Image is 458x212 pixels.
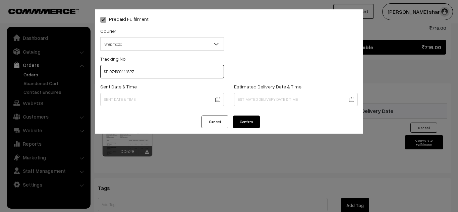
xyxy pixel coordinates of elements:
label: Tracking No [100,55,126,62]
label: Courier [100,27,116,34]
button: Confirm [233,116,260,128]
input: Tracking No [100,65,224,78]
input: Estimated Delivery Date & Time [234,93,358,106]
label: Estimated Delivery Date & Time [234,83,301,90]
span: Shipmozo [100,37,224,51]
button: Cancel [202,116,228,128]
label: Prepaid Fulfilment [100,15,149,22]
label: Sent Date & Time [100,83,137,90]
span: Shipmozo [101,38,224,50]
input: Sent Date & Time [100,93,224,106]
